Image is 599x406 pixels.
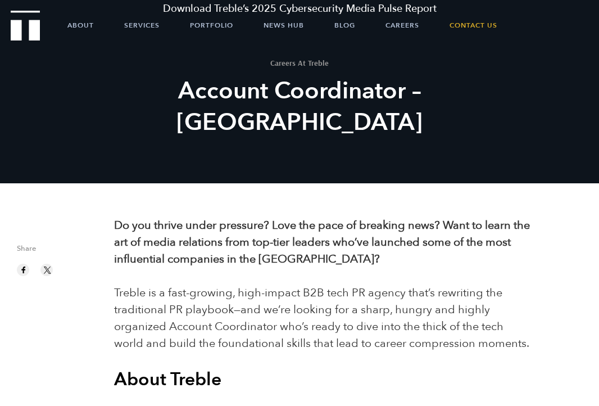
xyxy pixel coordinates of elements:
[385,11,419,39] a: Careers
[19,265,29,275] img: facebook sharing button
[11,11,39,40] a: Treble Homepage
[190,11,233,39] a: Portfolio
[11,11,40,41] img: Treble logo
[67,11,94,39] a: About
[92,75,507,138] h2: Account Coordinator – [GEOGRAPHIC_DATA]
[114,218,530,267] b: Do you thrive under pressure? Love the pace of breaking news? Want to learn the art of media rela...
[450,11,497,39] a: Contact Us
[124,11,160,39] a: Services
[334,11,355,39] a: Blog
[114,285,529,351] span: Treble is a fast-growing, high-impact B2B tech PR agency that’s rewriting the traditional PR play...
[17,245,97,258] span: Share
[92,59,507,67] h1: Careers At Treble
[264,11,304,39] a: News Hub
[42,265,52,275] img: twitter sharing button
[114,367,221,392] b: About Treble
